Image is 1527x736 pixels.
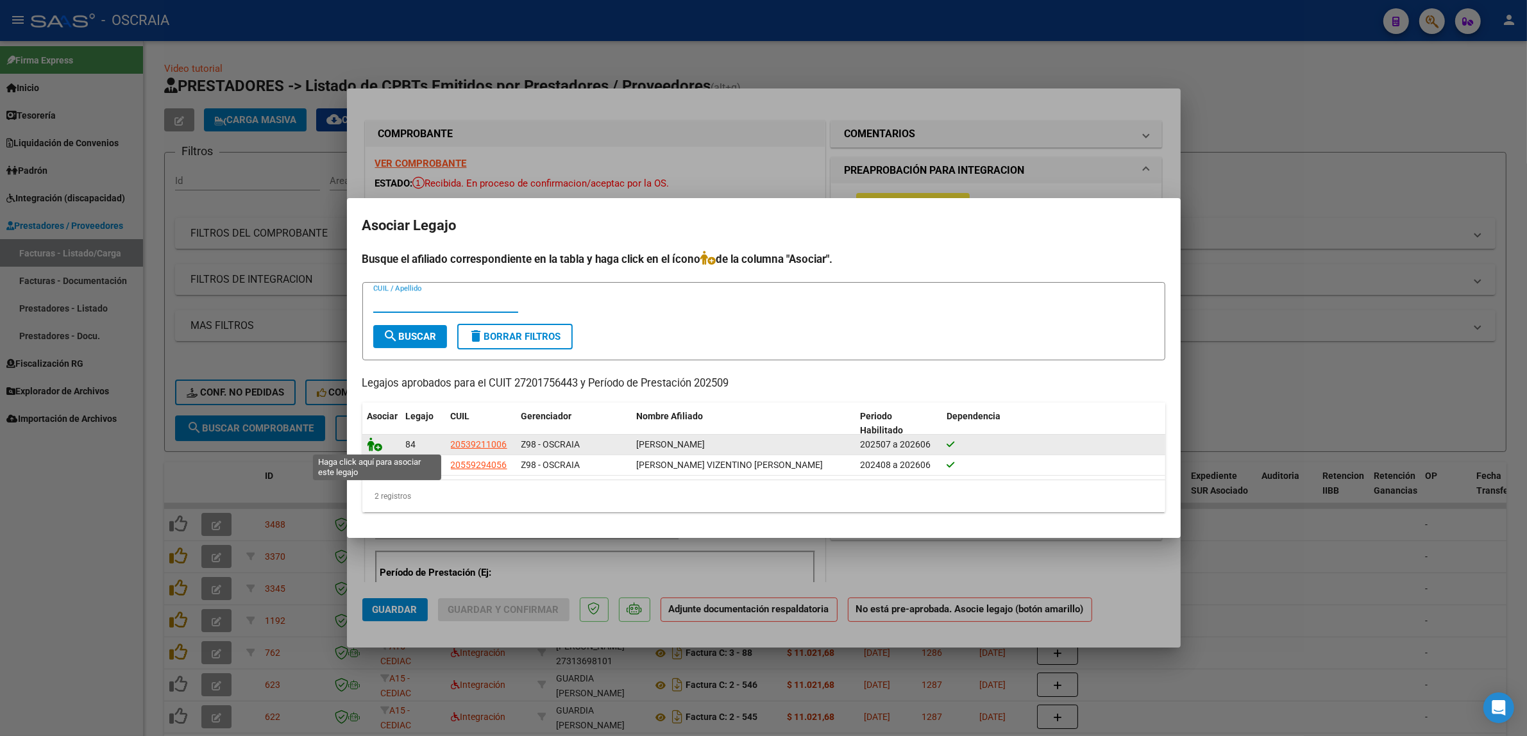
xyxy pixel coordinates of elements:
[516,403,632,445] datatable-header-cell: Gerenciador
[855,403,941,445] datatable-header-cell: Periodo Habilitado
[632,403,856,445] datatable-header-cell: Nombre Afiliado
[451,460,507,470] span: 20559294056
[406,460,416,470] span: 74
[367,411,398,421] span: Asociar
[860,437,936,452] div: 202507 a 202606
[362,376,1165,392] p: Legajos aprobados para el CUIT 27201756443 y Período de Prestación 202509
[469,328,484,344] mat-icon: delete
[362,403,401,445] datatable-header-cell: Asociar
[860,458,936,473] div: 202408 a 202606
[384,331,437,342] span: Buscar
[947,411,1000,421] span: Dependencia
[451,411,470,421] span: CUIL
[521,460,580,470] span: Z98 - OSCRAIA
[860,411,903,436] span: Periodo Habilitado
[469,331,561,342] span: Borrar Filtros
[362,213,1165,238] h2: Asociar Legajo
[637,439,705,449] span: OJEDA BENIZIO ELISEO
[373,325,447,348] button: Buscar
[446,403,516,445] datatable-header-cell: CUIL
[406,411,434,421] span: Legajo
[362,480,1165,512] div: 2 registros
[1483,692,1514,723] div: Open Intercom Messenger
[401,403,446,445] datatable-header-cell: Legajo
[941,403,1165,445] datatable-header-cell: Dependencia
[521,411,572,421] span: Gerenciador
[406,439,416,449] span: 84
[521,439,580,449] span: Z98 - OSCRAIA
[384,328,399,344] mat-icon: search
[637,460,823,470] span: OJEDA VIZENTINO MAXIMILIANO
[457,324,573,349] button: Borrar Filtros
[451,439,507,449] span: 20539211006
[362,251,1165,267] h4: Busque el afiliado correspondiente en la tabla y haga click en el ícono de la columna "Asociar".
[637,411,704,421] span: Nombre Afiliado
